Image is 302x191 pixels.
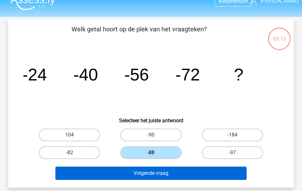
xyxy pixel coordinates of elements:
label: -90 [120,129,181,141]
label: -88 [120,146,181,159]
label: 104 [39,129,100,141]
button: Volgende vraag [55,167,247,180]
label: -184 [202,129,263,141]
label: -82 [39,146,100,159]
h6: Selecteer het juiste antwoord [18,112,284,124]
tspan: -40 [73,65,98,84]
div: 05:13 [267,27,291,43]
tspan: -72 [175,65,200,84]
label: -97 [202,146,263,159]
tspan: -56 [124,65,149,84]
tspan: ? [234,65,243,84]
p: Welk getal hoort op de plek van het vraagteken? [18,24,260,43]
tspan: -24 [22,65,47,84]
